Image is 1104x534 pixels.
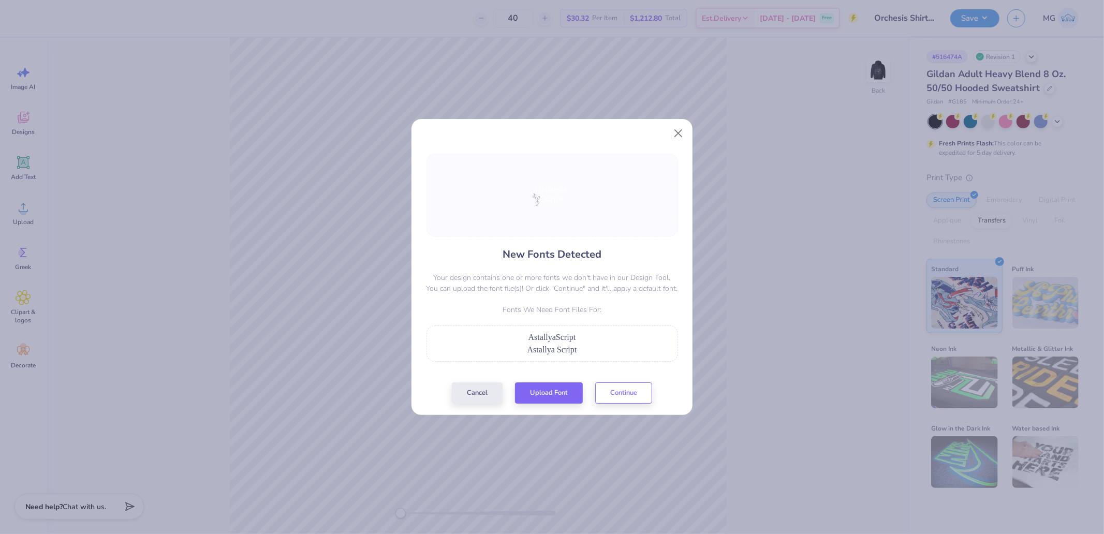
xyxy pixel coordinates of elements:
p: Your design contains one or more fonts we don't have in our Design Tool. You can upload the font ... [426,272,678,294]
button: Close [669,123,688,143]
h4: New Fonts Detected [503,247,601,262]
span: AstallyaScript [528,333,576,342]
span: Astallya Script [527,345,577,354]
button: Cancel [452,382,503,404]
button: Continue [595,382,652,404]
p: Fonts We Need Font Files For: [426,304,678,315]
button: Upload Font [515,382,583,404]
